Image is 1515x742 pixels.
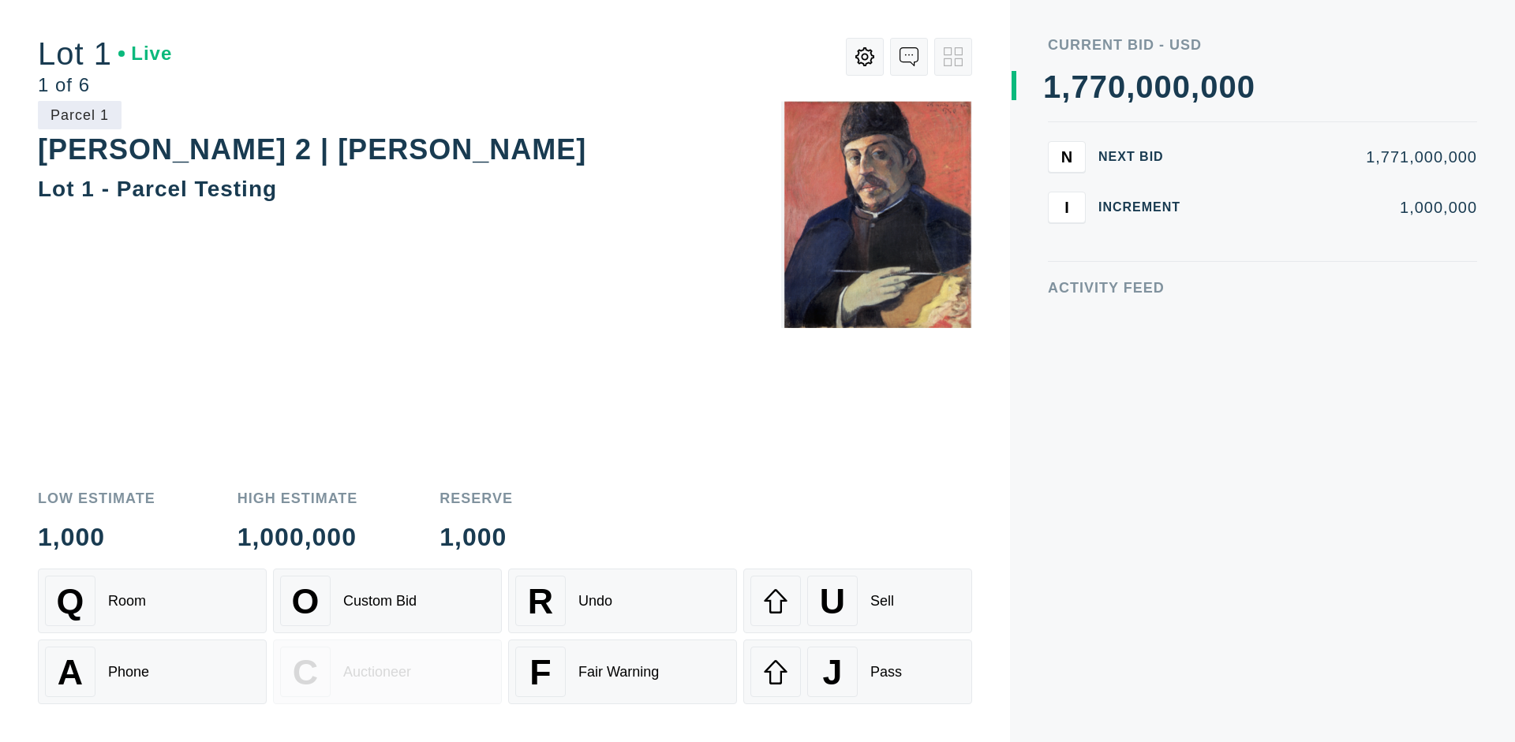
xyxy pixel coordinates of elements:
[1191,71,1200,386] div: ,
[440,491,513,505] div: Reserve
[508,569,737,633] button: RUndo
[38,38,172,69] div: Lot 1
[38,524,155,550] div: 1,000
[1154,71,1173,103] div: 0
[1218,71,1236,103] div: 0
[1043,71,1061,103] div: 1
[528,581,553,621] span: R
[1206,149,1477,165] div: 1,771,000,000
[1237,71,1255,103] div: 0
[1071,71,1089,103] div: 7
[293,652,318,692] span: C
[440,524,513,550] div: 1,000
[343,593,417,610] div: Custom Bid
[743,639,972,704] button: JPass
[1135,71,1154,103] div: 0
[58,652,83,692] span: A
[1200,71,1218,103] div: 0
[578,664,659,680] div: Fair Warning
[1173,71,1191,103] div: 0
[870,593,894,610] div: Sell
[38,101,122,129] div: Parcel 1
[343,664,411,680] div: Auctioneer
[292,581,320,621] span: O
[38,639,267,704] button: APhone
[38,177,277,201] div: Lot 1 - Parcel Testing
[238,524,358,550] div: 1,000,000
[1206,199,1477,215] div: 1,000,000
[1048,38,1477,52] div: Current Bid - USD
[1098,151,1193,163] div: Next Bid
[1098,201,1193,214] div: Increment
[1061,71,1071,386] div: ,
[38,133,586,166] div: [PERSON_NAME] 2 | [PERSON_NAME]
[1108,71,1126,103] div: 0
[1064,198,1069,216] span: I
[1090,71,1108,103] div: 7
[1048,141,1086,173] button: N
[108,593,146,610] div: Room
[57,581,84,621] span: Q
[38,491,155,505] div: Low Estimate
[38,569,267,633] button: QRoom
[273,639,502,704] button: CAuctioneer
[238,491,358,505] div: High Estimate
[108,664,149,680] div: Phone
[820,581,845,621] span: U
[1061,147,1072,166] span: N
[870,664,902,680] div: Pass
[529,652,551,692] span: F
[38,76,172,95] div: 1 of 6
[1126,71,1135,386] div: ,
[1048,281,1477,295] div: Activity Feed
[1048,192,1086,223] button: I
[822,652,842,692] span: J
[118,44,172,63] div: Live
[273,569,502,633] button: OCustom Bid
[578,593,612,610] div: Undo
[743,569,972,633] button: USell
[508,639,737,704] button: FFair Warning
